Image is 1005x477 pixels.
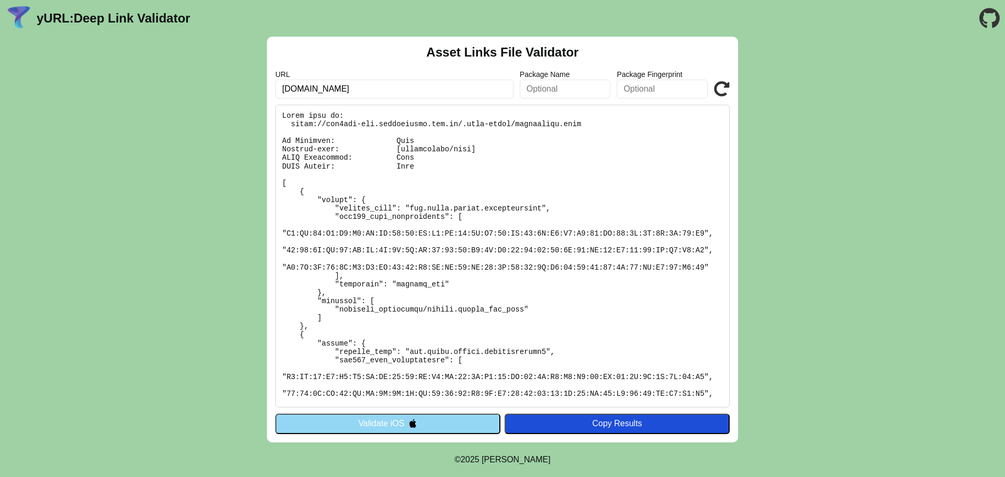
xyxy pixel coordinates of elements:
[617,70,708,79] label: Package Fingerprint
[617,80,708,98] input: Optional
[505,414,730,434] button: Copy Results
[275,80,513,98] input: Required
[482,455,551,464] a: Michael Ibragimchayev's Personal Site
[408,419,417,428] img: appleIcon.svg
[520,80,611,98] input: Optional
[510,419,724,428] div: Copy Results
[520,70,611,79] label: Package Name
[454,442,550,477] footer: ©
[275,414,500,434] button: Validate iOS
[5,5,32,32] img: yURL Logo
[37,11,190,26] a: yURL:Deep Link Validator
[275,105,730,407] pre: Lorem ipsu do: sitam://con4adi-eli.seddoeiusmo.tem.in/.utla-etdol/magnaaliqu.enim Ad Minimven: Qu...
[275,70,513,79] label: URL
[461,455,479,464] span: 2025
[427,45,579,60] h2: Asset Links File Validator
